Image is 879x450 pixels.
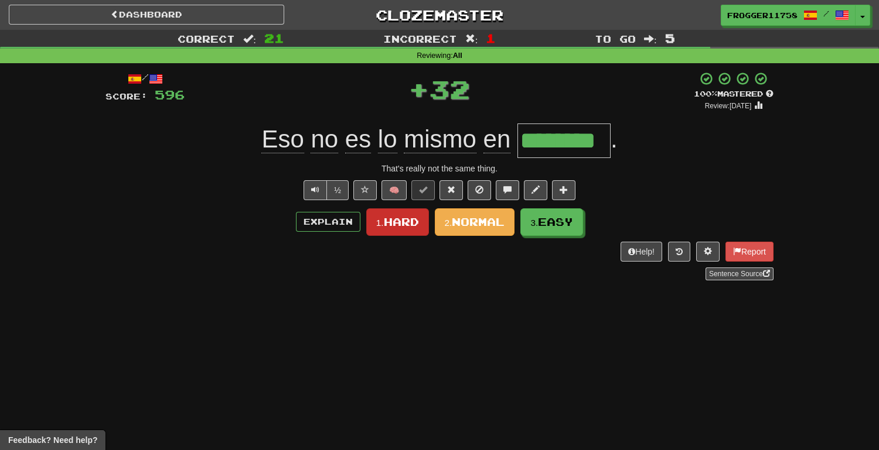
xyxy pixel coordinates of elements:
[496,180,519,200] button: Discuss sentence (alt+u)
[439,180,463,200] button: Reset to 0% Mastered (alt+r)
[243,34,256,44] span: :
[727,10,798,20] span: frogger11758
[595,33,636,44] span: To go
[694,89,774,99] div: Mastered
[302,5,577,25] a: Clozemaster
[621,242,662,262] button: Help!
[465,34,478,44] span: :
[435,208,515,236] button: 2.Normal
[665,31,675,45] span: 5
[404,125,476,153] span: mismo
[381,180,407,200] button: 🧠
[668,242,690,262] button: Round history (alt+y)
[429,74,470,104] span: 32
[304,180,327,200] button: Play sentence audio (ctl+space)
[452,215,505,228] span: Normal
[725,242,774,262] button: Report
[384,215,419,228] span: Hard
[366,208,429,236] button: 1.Hard
[408,71,429,107] span: +
[326,180,349,200] button: ½
[721,5,856,26] a: frogger11758 /
[538,215,573,228] span: Easy
[483,125,511,153] span: en
[524,180,547,200] button: Edit sentence (alt+d)
[9,5,284,25] a: Dashboard
[345,125,371,153] span: es
[520,208,583,236] button: 3.Easy
[823,9,829,18] span: /
[705,102,752,110] small: Review: [DATE]
[530,218,538,228] small: 3.
[376,218,384,228] small: 1.
[353,180,377,200] button: Favorite sentence (alt+f)
[411,180,435,200] button: Set this sentence to 100% Mastered (alt+m)
[486,31,496,45] span: 1
[611,125,618,153] span: .
[105,163,774,174] div: That's really not the same thing.
[694,89,717,98] span: 100 %
[105,91,148,101] span: Score:
[706,267,774,280] a: Sentence Source
[261,125,304,153] span: Eso
[453,51,462,60] strong: All
[301,180,349,200] div: Text-to-speech controls
[644,34,657,44] span: :
[296,212,360,232] button: Explain
[264,31,284,45] span: 21
[155,87,185,102] span: 596
[8,434,97,446] span: Open feedback widget
[178,33,235,44] span: Correct
[468,180,491,200] button: Ignore sentence (alt+i)
[383,33,457,44] span: Incorrect
[552,180,575,200] button: Add to collection (alt+a)
[445,218,452,228] small: 2.
[105,71,185,86] div: /
[311,125,338,153] span: no
[378,125,397,153] span: lo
